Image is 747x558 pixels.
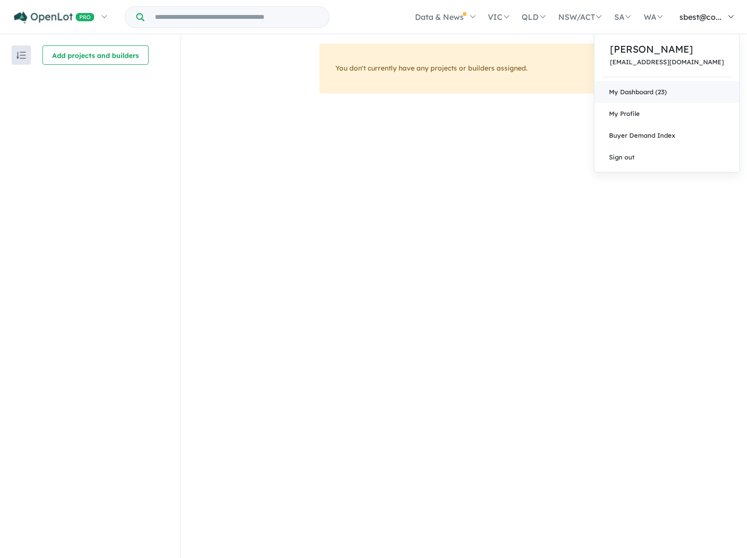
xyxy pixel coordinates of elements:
[146,7,327,28] input: Try estate name, suburb, builder or developer
[16,52,26,59] img: sort.svg
[595,81,739,103] a: My Dashboard (23)
[679,12,721,22] span: sbest@co...
[14,12,95,24] img: Openlot PRO Logo White
[610,42,724,57] a: [PERSON_NAME]
[42,45,149,65] button: Add projects and builders
[595,103,739,125] a: My Profile
[595,146,739,168] a: Sign out
[595,125,739,146] a: Buyer Demand Index
[319,43,609,94] div: You don't currently have any projects or builders assigned.
[609,110,640,117] span: My Profile
[610,58,724,66] a: [EMAIL_ADDRESS][DOMAIN_NAME]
